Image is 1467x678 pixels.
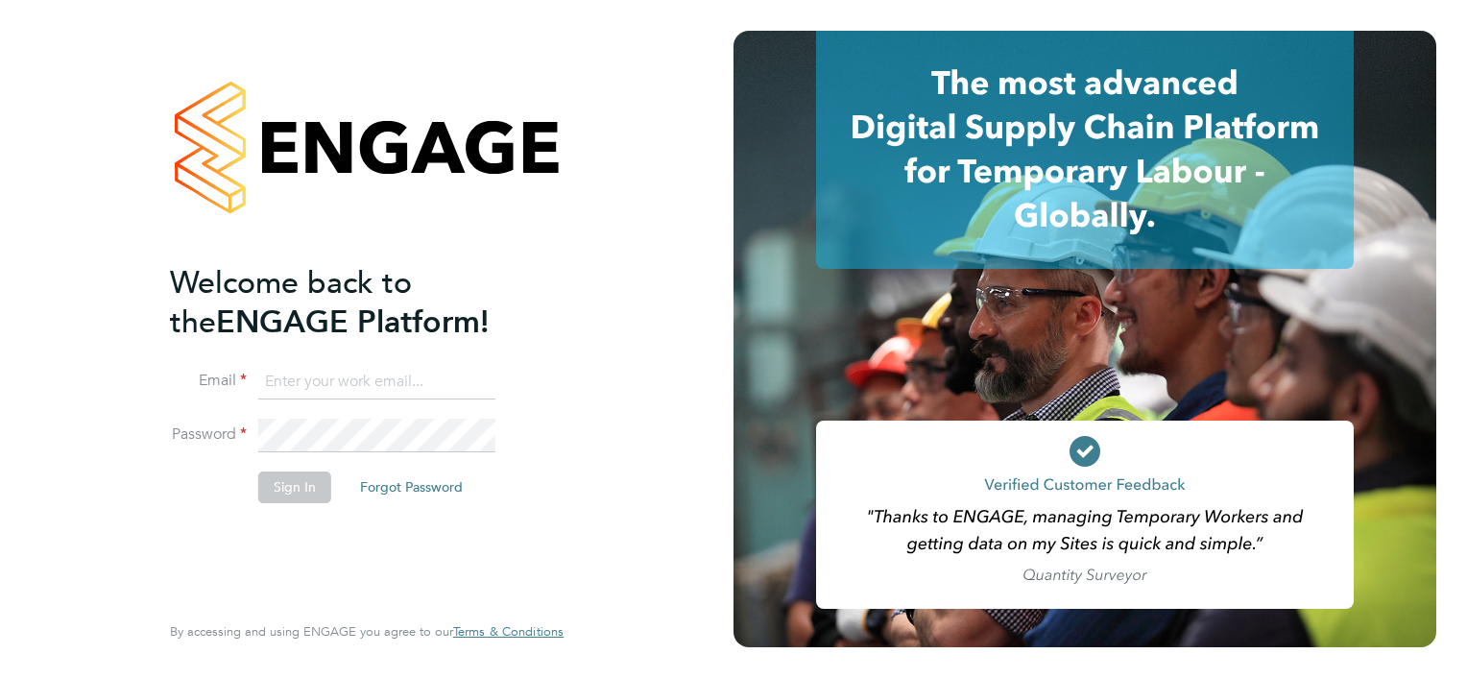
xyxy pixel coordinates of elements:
[345,472,478,502] button: Forgot Password
[170,424,247,445] label: Password
[170,264,412,341] span: Welcome back to the
[170,371,247,391] label: Email
[453,623,564,640] span: Terms & Conditions
[170,263,544,342] h2: ENGAGE Platform!
[258,365,495,400] input: Enter your work email...
[453,624,564,640] a: Terms & Conditions
[170,623,564,640] span: By accessing and using ENGAGE you agree to our
[258,472,331,502] button: Sign In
